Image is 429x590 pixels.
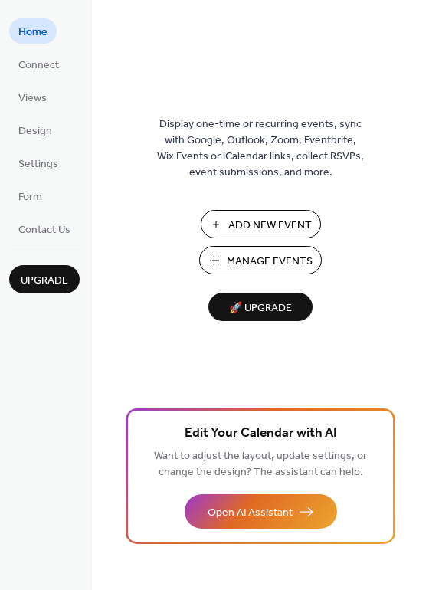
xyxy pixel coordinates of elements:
[21,273,68,289] span: Upgrade
[185,423,337,444] span: Edit Your Calendar with AI
[18,57,59,74] span: Connect
[9,216,80,241] a: Contact Us
[228,218,312,234] span: Add New Event
[18,123,52,139] span: Design
[18,25,47,41] span: Home
[185,494,337,529] button: Open AI Assistant
[9,183,51,208] a: Form
[201,210,321,238] button: Add New Event
[199,246,322,274] button: Manage Events
[9,18,57,44] a: Home
[154,446,367,483] span: Want to adjust the layout, update settings, or change the design? The assistant can help.
[9,150,67,175] a: Settings
[157,116,364,181] span: Display one-time or recurring events, sync with Google, Outlook, Zoom, Eventbrite, Wix Events or ...
[18,189,42,205] span: Form
[218,298,303,319] span: 🚀 Upgrade
[18,156,58,172] span: Settings
[18,90,47,107] span: Views
[9,84,56,110] a: Views
[9,265,80,293] button: Upgrade
[208,505,293,521] span: Open AI Assistant
[9,117,61,143] a: Design
[18,222,70,238] span: Contact Us
[9,51,68,77] a: Connect
[227,254,313,270] span: Manage Events
[208,293,313,321] button: 🚀 Upgrade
